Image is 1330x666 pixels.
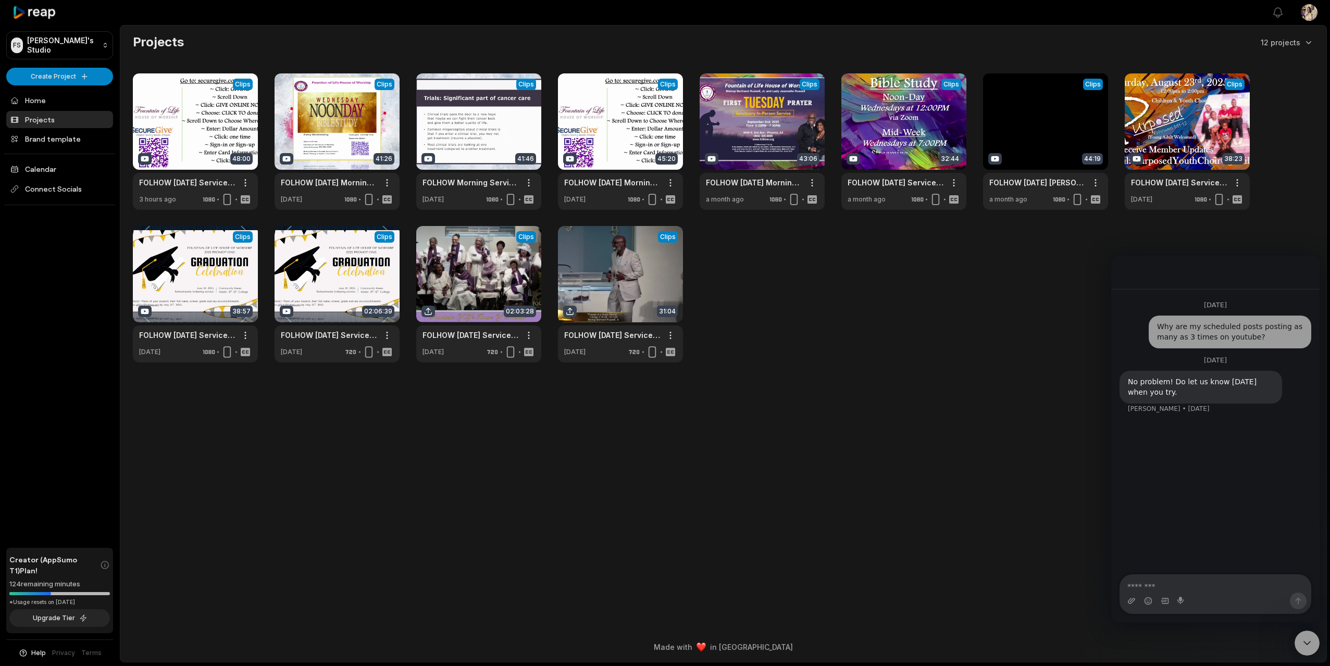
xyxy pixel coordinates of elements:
[564,330,660,341] a: FOLHOW [DATE] Service, _Portrait of a Godly Mother_ 1 Kings 3_16-28 _ 5_11_25
[989,177,1085,188] a: FOLHOW [DATE] [PERSON_NAME] [PERSON_NAME]
[848,177,943,188] a: FOLHOW [DATE] Service "Rejoicing While Suffering" Pt. 3 Romans 5:1-5 | [PERSON_NAME] [PERSON_NAME]
[422,177,518,188] a: FOLHOW Morning Service "Get In Line For Your Money Miracle" [PERSON_NAME] 17:24-27 | [DATE]
[1131,177,1227,188] a: FOLHOW [DATE] Service "Rejoicing While Suffering" 1 [PERSON_NAME] 1:6-7 | [DATE]
[281,177,377,188] a: FOLHOW [DATE] Morning Service [DATE]
[31,648,46,658] span: Help
[81,648,102,658] a: Terms
[564,177,660,188] a: FOLHOW [DATE] Morning Service [DATE]
[139,330,235,341] a: FOLHOW [DATE] Service [DATE]
[18,648,46,658] button: Help
[281,330,377,341] a: FOLHOW [DATE] Service [DATE]
[6,130,113,147] a: Brand template
[6,111,113,128] a: Projects
[6,68,113,85] button: Create Project
[9,609,110,627] button: Upgrade Tier
[11,37,23,53] div: FS
[139,177,235,188] a: FOLHOW [DATE] Service "Open Your Eyes" 2 Kings 6:8-17 | [DATE]
[422,330,518,341] a: FOLHOW [DATE] Service, _Portrait of a Godly Mother_ 1 Kings 3_16-28 _ 5_11_25
[52,648,75,658] a: Privacy
[1295,631,1320,656] iframe: Intercom live chat
[1261,37,1314,48] button: 12 projects
[697,643,706,652] img: heart emoji
[133,34,184,51] h2: Projects
[6,180,113,198] span: Connect Socials
[6,160,113,178] a: Calendar
[130,642,1317,652] div: Made with in [GEOGRAPHIC_DATA]
[9,579,110,589] div: 124 remaining minutes
[6,92,113,109] a: Home
[706,177,802,188] a: FOLHOW [DATE] Morning Service [DATE]
[9,598,110,606] div: *Usage resets on [DATE]
[9,554,100,576] span: Creator (AppSumo T1) Plan!
[1111,256,1320,622] iframe: Intercom live chat
[27,36,98,55] p: [PERSON_NAME]'s Studio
